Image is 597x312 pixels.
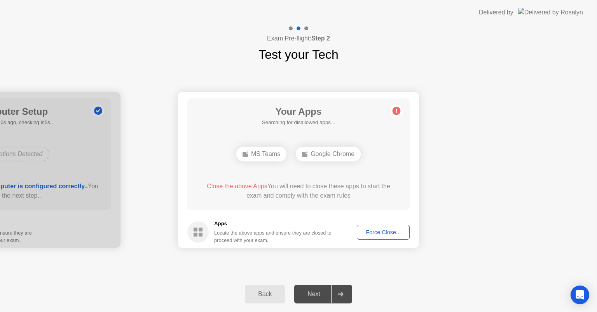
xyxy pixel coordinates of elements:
div: Back [247,291,283,298]
span: Close the above Apps [207,183,267,189]
img: Delivered by Rosalyn [518,8,583,17]
div: Delivered by [479,8,513,17]
div: You will need to close these apps to start the exam and comply with the exam rules [199,182,399,200]
h1: Test your Tech [258,45,339,64]
h1: Your Apps [262,105,335,119]
h5: Searching for disallowed apps... [262,119,335,126]
div: Next [297,291,331,298]
b: Step 2 [311,35,330,42]
h4: Exam Pre-flight: [267,34,330,43]
div: MS Teams [236,147,286,161]
button: Next [294,285,352,303]
div: Open Intercom Messenger [571,286,589,304]
div: Locate the above apps and ensure they are closed to proceed with your exam. [214,229,332,244]
div: Force Close... [360,229,407,235]
button: Back [245,285,285,303]
div: Google Chrome [296,147,361,161]
button: Force Close... [357,225,410,240]
h5: Apps [214,220,332,228]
